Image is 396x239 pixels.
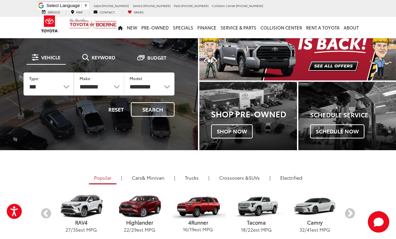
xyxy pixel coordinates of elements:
[112,195,167,218] img: Toyota Highlander
[304,17,342,38] a: Rent a Toyota
[299,226,305,233] span: 32
[89,172,116,184] a: Popular
[52,219,110,226] p: RAV4
[268,174,272,181] li: |
[174,3,181,8] span: Parts
[127,172,169,183] a: Cars
[37,13,62,35] img: Toyota
[122,10,149,15] a: My Saved Vehicles
[342,17,361,38] a: About
[248,226,253,233] span: 22
[46,3,80,8] span: Select Language
[199,82,297,150] div: Toyota
[124,226,129,233] span: 22
[199,82,297,150] a: Shop Pre-Owned Shop Now
[110,219,169,226] p: Highlander
[211,124,253,138] span: Shop Now
[40,208,52,220] button: Previous
[258,17,304,38] a: Collision Center
[227,219,286,226] p: Tacoma
[181,3,208,8] span: [PHONE_NUMBER]
[80,75,90,81] label: Make
[130,75,142,81] label: Model
[125,17,139,38] a: New
[134,10,144,14] span: Saved
[139,17,171,38] a: Pre-Owned
[287,195,342,218] img: Toyota Camry
[286,219,344,226] p: Camry
[218,17,258,38] a: Service & Parts: Opens in a new tab
[66,10,88,15] a: Map
[227,226,286,233] p: / est MPG
[76,10,83,14] span: Map
[298,82,396,150] div: Toyota
[92,55,115,60] span: Keyword
[103,102,130,117] button: Reset
[286,226,344,233] p: / est MPG
[183,226,188,233] span: 16
[298,82,396,150] a: Schedule Service Schedule Now
[48,10,60,14] span: Service
[46,3,88,8] a: Select Language​
[229,195,284,218] img: Toyota Tacoma
[212,3,235,8] span: Collision Center
[110,226,169,233] p: / est MPG
[116,17,125,38] a: Home
[65,226,71,233] span: 27
[366,11,396,67] button: Click to view next picture.
[37,10,65,15] a: Service
[133,3,143,8] span: Service
[84,3,88,8] span: ▼
[94,3,101,8] span: Sales
[190,226,194,233] span: 19
[147,55,166,60] span: Budget
[143,3,170,8] span: [PHONE_NUMBER]
[214,172,265,183] a: SUVs
[40,189,356,238] aside: carousel
[171,17,195,38] a: Specials
[241,226,246,233] span: 18
[195,17,218,38] a: Finance
[131,226,137,233] span: 29
[88,10,120,15] a: Contact
[73,226,78,233] span: 35
[368,211,389,233] button: Toggle Chat Window
[69,18,117,30] img: Vic Vaughan Toyota of Boerne
[53,195,109,218] img: Toyota RAV4
[275,172,307,183] a: Electrified
[344,208,356,220] button: Next
[310,112,396,118] h4: Schedule Service
[211,109,297,118] h3: Shop Pre-Owned
[170,195,226,218] img: Toyota 4Runner
[100,10,115,14] span: Contact
[119,174,124,181] li: |
[142,174,164,181] span: & Minivan
[180,172,204,183] a: Trucks
[169,219,227,226] p: 4Runner
[199,11,229,67] button: Click to view previous picture.
[41,55,60,60] span: Vehicle
[52,226,110,233] p: / est MPG
[172,174,177,181] li: |
[236,3,263,8] span: [PHONE_NUMBER]
[29,75,38,81] label: Type
[368,211,389,233] svg: Start Chat
[310,124,364,138] span: Schedule Now
[219,174,249,181] span: Crossovers &
[207,174,211,181] li: |
[102,3,129,8] span: [PHONE_NUMBER]
[131,102,175,117] button: Search
[307,226,311,233] span: 41
[169,226,227,233] p: / est MPG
